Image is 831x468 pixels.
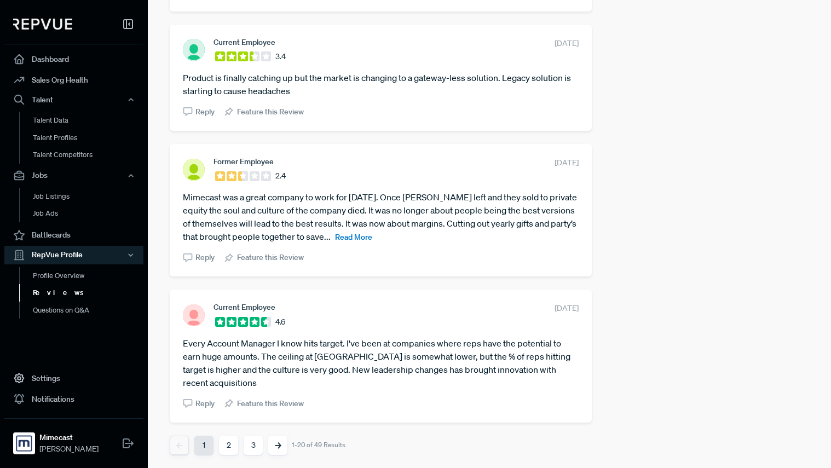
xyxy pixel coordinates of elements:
a: Questions on Q&A [19,301,158,319]
div: 1-20 of 49 Results [292,441,345,449]
a: Profile Overview [19,267,158,284]
a: Battlecards [4,224,143,245]
span: Current Employee [213,303,275,311]
button: RepVue Profile [4,245,143,264]
button: Talent [4,90,143,109]
a: Settings [4,368,143,389]
span: Reply [195,106,215,118]
a: Reviews [19,284,158,302]
article: Every Account Manager I know hits target. I've been at companies where reps have the potential to... [183,337,579,389]
span: Feature this Review [237,106,304,118]
span: [DATE] [555,303,579,314]
a: Sales Org Health [4,70,143,90]
span: 3.4 [275,51,286,62]
img: Mimecast [15,435,33,452]
a: Dashboard [4,49,143,70]
img: RepVue [13,19,72,30]
span: [DATE] [555,38,579,49]
article: Mimecast was a great company to work for [DATE]. Once [PERSON_NAME] left and they sold to private... [183,190,579,243]
a: Notifications [4,389,143,409]
a: MimecastMimecast[PERSON_NAME] [4,418,143,459]
span: Current Employee [213,38,275,47]
span: Read More [335,232,372,242]
span: Former Employee [213,157,274,166]
button: 3 [244,436,263,455]
a: Talent Profiles [19,129,158,146]
button: Jobs [4,166,143,184]
article: Product is finally catching up but the market is changing to a gateway-less solution. Legacy solu... [183,71,579,97]
a: Talent Competitors [19,146,158,164]
span: Reply [195,252,215,263]
span: 4.6 [275,316,285,328]
a: Talent Data [19,112,158,129]
button: Previous [170,436,189,455]
span: [DATE] [555,157,579,169]
button: 1 [194,436,213,455]
strong: Mimecast [39,432,99,443]
span: [PERSON_NAME] [39,443,99,455]
button: Next [268,436,287,455]
span: Feature this Review [237,398,304,409]
nav: pagination [170,436,592,455]
span: 2.4 [275,170,286,182]
button: 2 [219,436,238,455]
a: Job Listings [19,187,158,205]
span: Reply [195,398,215,409]
span: Feature this Review [237,252,304,263]
a: Job Ads [19,205,158,222]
